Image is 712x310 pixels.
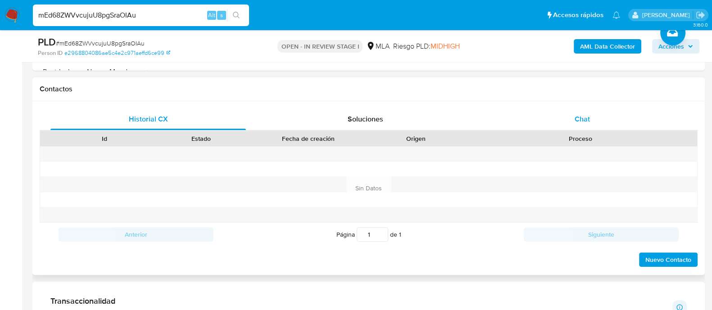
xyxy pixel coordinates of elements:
[575,114,590,124] span: Chat
[159,134,243,143] div: Estado
[639,252,698,267] button: Nuevo Contacto
[227,9,245,22] button: search-icon
[40,85,698,94] h1: Contactos
[553,10,603,20] span: Accesos rápidos
[56,39,145,48] span: # mEd68ZWVvcujuU8pgSraOIAu
[256,134,361,143] div: Fecha de creación
[59,227,213,242] button: Anterior
[642,11,693,19] p: martin.degiuli@mercadolibre.com
[374,134,458,143] div: Origen
[652,39,699,54] button: Acciones
[129,114,168,124] span: Historial CX
[693,21,707,28] span: 3.160.0
[430,41,459,51] span: MIDHIGH
[336,227,401,242] span: Página de
[471,134,691,143] div: Proceso
[612,11,620,19] a: Notificaciones
[696,10,705,20] a: Salir
[658,39,684,54] span: Acciones
[220,11,223,19] span: s
[277,40,363,53] p: OPEN - IN REVIEW STAGE I
[62,134,146,143] div: Id
[33,9,249,21] input: Buscar usuario o caso...
[524,227,679,242] button: Siguiente
[38,49,63,57] b: Person ID
[38,35,56,49] b: PLD
[348,114,383,124] span: Soluciones
[208,11,215,19] span: Alt
[393,41,459,51] span: Riesgo PLD:
[366,41,389,51] div: MLA
[64,49,170,57] a: e2968804086ae5c4e2c971aeffd6ce99
[580,39,635,54] b: AML Data Collector
[645,253,691,266] span: Nuevo Contacto
[574,39,641,54] button: AML Data Collector
[399,230,401,239] span: 1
